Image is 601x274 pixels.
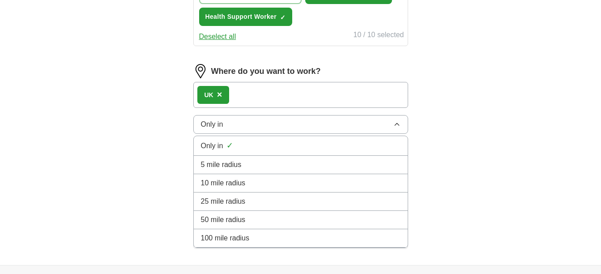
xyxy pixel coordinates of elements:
span: Only in [201,119,223,130]
span: 100 mile radius [201,233,250,244]
span: ✓ [280,14,286,21]
label: Where do you want to work? [211,65,321,77]
button: Deselect all [199,31,236,42]
span: Health Support Worker [205,12,277,21]
button: Health Support Worker✓ [199,8,293,26]
img: location.png [193,64,208,78]
span: × [217,90,222,99]
span: 25 mile radius [201,196,246,207]
button: × [217,88,222,102]
span: Only in [201,141,223,151]
span: 50 mile radius [201,214,246,225]
div: 10 / 10 selected [354,30,404,42]
button: Only in [193,115,408,134]
span: 5 mile radius [201,159,242,170]
span: 10 mile radius [201,178,246,188]
div: UK [205,90,213,100]
span: ✓ [226,140,233,152]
